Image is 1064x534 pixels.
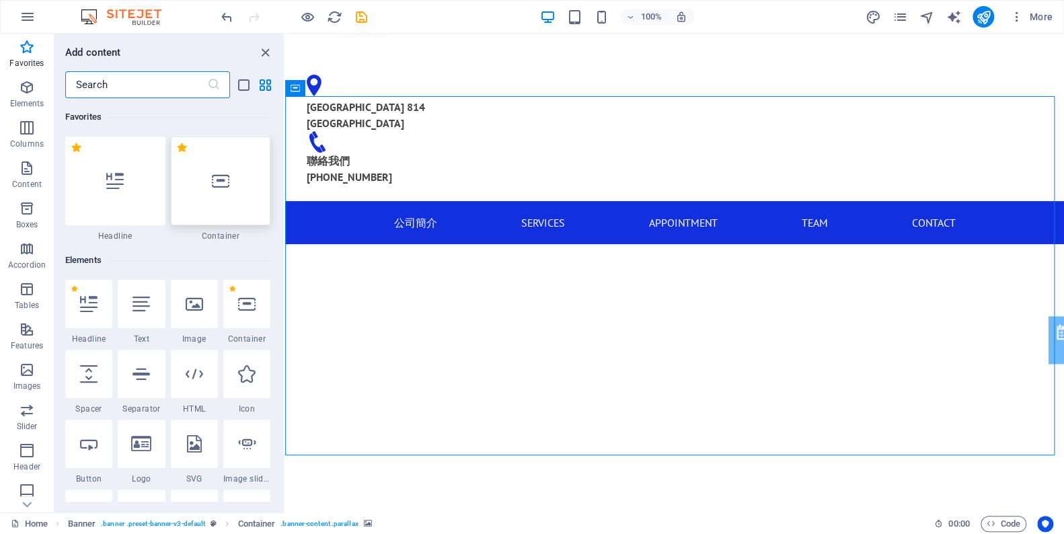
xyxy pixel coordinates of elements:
[71,142,82,153] span: Remove from favorites
[223,350,270,414] div: Icon
[22,67,119,80] span: [GEOGRAPHIC_DATA]
[364,520,372,527] i: This element contains a background
[65,252,270,268] h6: Elements
[17,421,38,432] p: Slider
[13,461,40,472] p: Header
[13,381,41,391] p: Images
[934,516,970,532] h6: Session time
[229,285,236,293] span: Remove from favorites
[16,219,38,230] p: Boxes
[65,280,112,344] div: Headline
[257,44,273,61] button: close panel
[892,9,908,25] button: pages
[171,404,218,414] span: HTML
[171,280,218,344] div: Image
[10,139,44,149] p: Columns
[101,516,205,532] span: . banner .preset-banner-v3-default
[65,350,112,414] div: Spacer
[1005,6,1058,28] button: More
[771,291,848,322] a: Appointment
[9,58,44,69] p: Favorites
[22,137,107,150] span: [PHONE_NUMBER]
[640,9,662,25] h6: 100%
[65,404,112,414] span: Spacer
[118,350,165,414] div: Separator
[65,109,270,125] h6: Favorites
[65,231,165,241] span: Headline
[65,44,121,61] h6: Add content
[675,11,687,23] i: On resize automatically adjust zoom level to fit chosen device.
[620,9,668,25] button: 100%
[919,9,935,25] button: navigator
[71,285,78,293] span: Remove from favorites
[223,334,270,344] span: Container
[1037,516,1053,532] button: Usercentrics
[77,9,178,25] img: Editor Logo
[223,280,270,344] div: Container
[68,516,96,532] span: Click to select. Double-click to edit
[981,516,1026,532] button: Code
[219,9,235,25] i: Undo: Change background element (Ctrl+Z)
[176,142,188,153] span: Remove from favorites
[354,9,369,25] i: Save (Ctrl+S)
[353,9,369,25] button: save
[946,9,962,25] button: text_generator
[11,340,43,351] p: Features
[11,516,48,532] a: Click to cancel selection. Double-click to open Pages
[171,420,218,484] div: SVG
[15,300,39,311] p: Tables
[118,473,165,484] span: Logo
[219,9,235,25] button: undo
[237,516,275,532] span: Click to select. Double-click to edit
[223,473,270,484] span: Image slider
[280,516,358,532] span: . banner-content .parallax
[118,404,165,414] span: Separator
[257,77,273,93] button: grid-view
[171,350,218,414] div: HTML
[211,520,217,527] i: This element is a customizable preset
[8,260,46,270] p: Accordion
[865,9,881,25] button: design
[326,9,342,25] button: reload
[65,473,112,484] span: Button
[1010,10,1053,24] span: More
[10,98,44,109] p: Elements
[987,516,1020,532] span: Code
[171,473,218,484] span: SVG
[299,9,315,25] button: Click here to leave preview mode and continue editing
[235,77,252,93] button: list-view
[171,334,218,344] span: Image
[65,71,207,98] input: Search
[327,9,342,25] i: Reload page
[958,519,960,529] span: :
[118,280,165,344] div: Text
[122,67,140,80] span: 814
[65,137,165,241] div: Headline
[946,9,961,25] i: AI Writer
[223,420,270,484] div: Image slider
[118,420,165,484] div: Logo
[223,404,270,414] span: Icon
[948,516,969,532] span: 00 00
[65,334,112,344] span: Headline
[973,6,994,28] button: publish
[171,137,271,241] div: Container
[65,420,112,484] div: Button
[118,334,165,344] span: Text
[12,179,42,190] p: Content
[68,516,372,532] nav: breadcrumb
[892,9,907,25] i: Pages (Ctrl+Alt+S)
[171,231,271,241] span: Container
[22,83,119,96] span: [GEOGRAPHIC_DATA]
